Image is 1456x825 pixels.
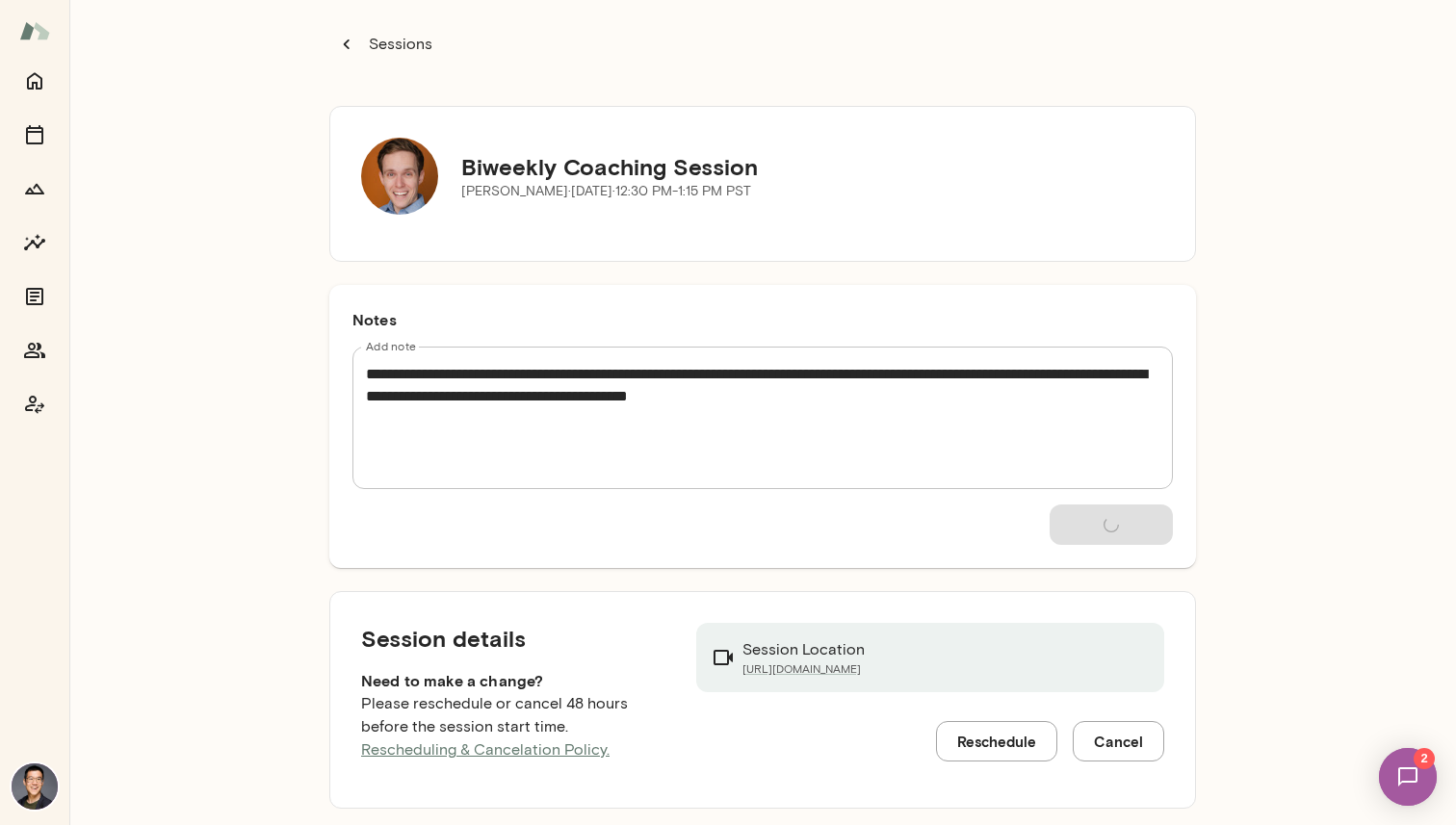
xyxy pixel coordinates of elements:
[15,62,54,100] button: Home
[15,223,54,262] button: Insights
[461,182,758,201] p: [PERSON_NAME] · [DATE] · 12:30 PM-1:15 PM PST
[329,25,443,64] button: Sessions
[366,338,416,354] label: Add note
[12,763,58,810] img: Ryan Tang
[1073,721,1164,761] button: Cancel
[461,151,758,182] h5: Biweekly Coaching Session
[936,721,1057,761] button: Reschedule
[361,669,665,692] h6: Need to make a change?
[19,13,50,49] img: Mento
[15,169,54,208] button: Growth Plan
[15,385,54,424] button: Coach app
[352,308,1173,331] h6: Notes
[361,138,438,215] img: Blake Morgan
[15,331,54,370] button: Members
[361,692,665,761] p: Please reschedule or cancel 48 hours before the session start time.
[742,661,865,677] a: [URL][DOMAIN_NAME]
[15,277,54,316] button: Documents
[361,740,610,759] a: Rescheduling & Cancelation Policy.
[742,638,865,661] p: Session Location
[361,623,665,654] h5: Session details
[365,33,432,56] p: Sessions
[15,116,54,154] button: Sessions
